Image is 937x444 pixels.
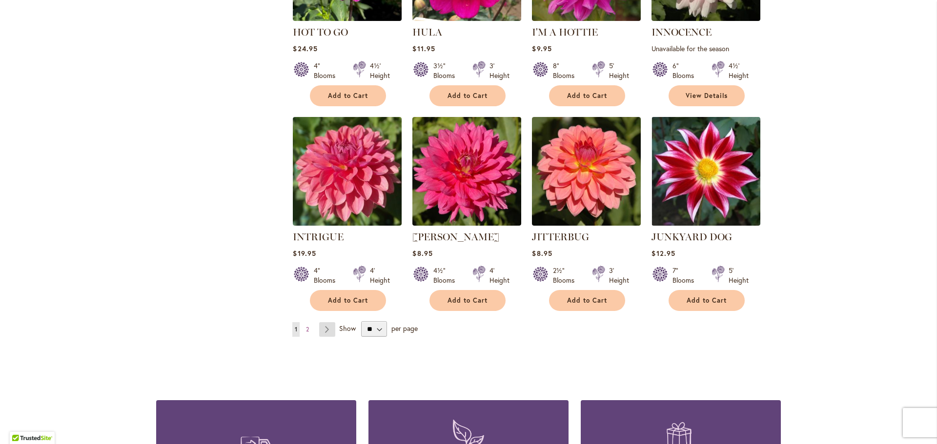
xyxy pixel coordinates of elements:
div: 3½" Blooms [433,61,461,80]
a: INTRIGUE [293,231,344,243]
a: JITTERBUG [532,231,589,243]
a: JITTERBUG [532,218,641,228]
div: 8" Blooms [553,61,580,80]
div: 4" Blooms [314,266,341,285]
div: 3' Height [489,61,509,80]
a: [PERSON_NAME] [412,231,499,243]
div: 4½" Blooms [433,266,461,285]
iframe: Launch Accessibility Center [7,409,35,437]
a: INNOCENCE [652,14,760,23]
div: 5' Height [729,266,749,285]
span: 1 [295,326,297,333]
a: View Details [669,85,745,106]
span: $11.95 [412,44,435,53]
span: Add to Cart [567,296,607,305]
a: JENNA [412,218,521,228]
img: JUNKYARD DOG [652,117,760,226]
div: 7" Blooms [672,266,700,285]
span: $9.95 [532,44,551,53]
span: $8.95 [412,249,432,258]
button: Add to Cart [549,85,625,106]
a: I'M A HOTTIE [532,26,598,38]
span: $24.95 [293,44,317,53]
div: 3' Height [609,266,629,285]
span: Add to Cart [687,296,727,305]
span: Show [339,324,356,333]
span: Add to Cart [328,296,368,305]
span: Add to Cart [448,296,488,305]
button: Add to Cart [429,290,506,311]
a: INNOCENCE [652,26,712,38]
span: View Details [686,92,728,100]
a: INTRIGUE [293,218,402,228]
button: Add to Cart [549,290,625,311]
div: 2½" Blooms [553,266,580,285]
p: Unavailable for the season [652,44,760,53]
a: 2 [304,322,311,337]
div: 4' Height [370,266,390,285]
div: 4½' Height [729,61,749,80]
button: Add to Cart [310,290,386,311]
span: Add to Cart [328,92,368,100]
button: Add to Cart [669,290,745,311]
a: JUNKYARD DOG [652,218,760,228]
a: HULA [412,14,521,23]
div: 6" Blooms [672,61,700,80]
img: INTRIGUE [293,117,402,226]
button: Add to Cart [429,85,506,106]
span: $12.95 [652,249,675,258]
div: 4" Blooms [314,61,341,80]
a: HOT TO GO [293,26,348,38]
img: JITTERBUG [532,117,641,226]
span: 2 [306,326,309,333]
span: $19.95 [293,249,316,258]
div: 4' Height [489,266,509,285]
a: I'm A Hottie [532,14,641,23]
div: 4½' Height [370,61,390,80]
span: $8.95 [532,249,552,258]
a: HULA [412,26,442,38]
span: Add to Cart [448,92,488,100]
img: JENNA [412,117,521,226]
a: JUNKYARD DOG [652,231,732,243]
button: Add to Cart [310,85,386,106]
a: HOT TO GO [293,14,402,23]
span: per page [391,324,418,333]
div: 5' Height [609,61,629,80]
span: Add to Cart [567,92,607,100]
